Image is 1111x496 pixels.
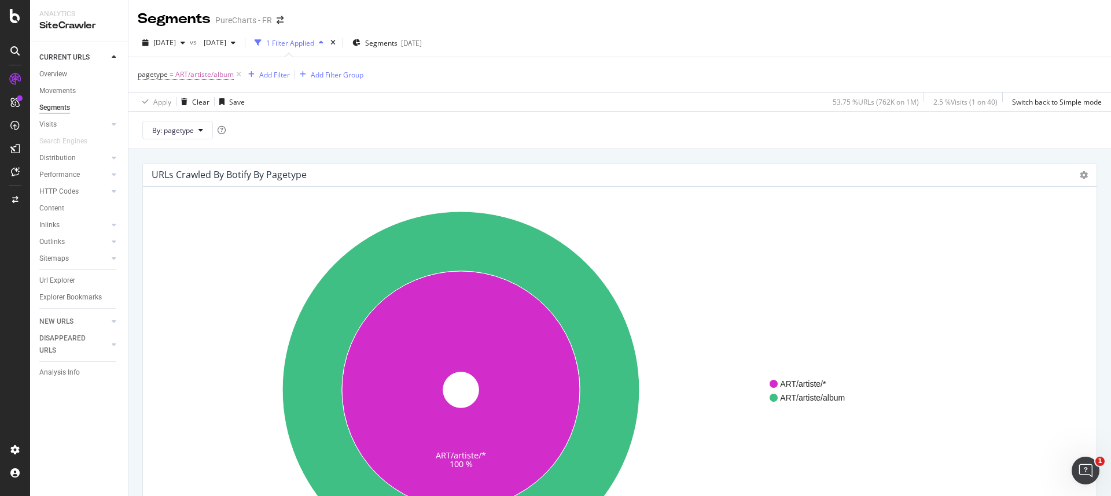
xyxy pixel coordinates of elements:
span: pagetype [138,69,168,79]
button: Segments[DATE] [348,34,426,52]
span: By: pagetype [152,125,194,135]
div: Search Engines [39,135,87,147]
div: Clear [192,97,209,107]
div: 53.75 % URLs ( 762K on 1M ) [833,97,919,107]
div: Sitemaps [39,253,69,265]
a: NEW URLS [39,316,108,328]
div: arrow-right-arrow-left [277,16,284,24]
div: Inlinks [39,219,60,231]
a: CURRENT URLS [39,51,108,64]
a: Movements [39,85,120,97]
span: 2025 Sep. 12th [153,38,176,47]
div: Movements [39,85,76,97]
div: SiteCrawler [39,19,119,32]
div: CURRENT URLS [39,51,90,64]
div: DISAPPEARED URLS [39,332,98,357]
span: 2025 Jul. 13th [199,38,226,47]
div: Analytics [39,9,119,19]
a: Distribution [39,152,108,164]
a: Url Explorer [39,275,120,287]
a: Segments [39,102,120,114]
div: Analysis Info [39,367,80,379]
div: PureCharts - FR [215,14,272,26]
div: Apply [153,97,171,107]
div: Add Filter [259,70,290,80]
span: ART/artiste/album [780,392,845,404]
a: Search Engines [39,135,99,147]
span: ART/artiste/* [780,378,845,390]
div: Add Filter Group [311,70,363,80]
h4: URLs Crawled By Botify By pagetype [152,167,307,183]
a: Performance [39,169,108,181]
div: Performance [39,169,80,181]
a: Content [39,202,120,214]
a: Overview [39,68,120,80]
div: Visits [39,119,57,131]
span: vs [190,37,199,47]
a: Explorer Bookmarks [39,291,120,303]
button: Add Filter [244,68,290,82]
iframe: Intercom live chat [1072,457,1099,484]
div: Content [39,202,64,214]
button: 1 Filter Applied [250,34,328,52]
div: Url Explorer [39,275,75,287]
div: 1 Filter Applied [266,38,314,48]
span: Segments [365,38,398,48]
button: [DATE] [199,34,240,52]
div: Distribution [39,152,76,164]
div: HTTP Codes [39,186,79,198]
div: Segments [39,102,70,114]
span: = [170,69,174,79]
span: ART/artiste/album [175,66,234,83]
text: ART/artiste/* [436,449,486,460]
button: Save [215,92,245,111]
button: [DATE] [138,34,190,52]
button: By: pagetype [142,121,213,139]
button: Apply [138,92,171,111]
a: Outlinks [39,236,108,248]
button: Add Filter Group [295,68,363,82]
div: times [328,37,338,49]
div: Outlinks [39,236,65,248]
button: Switch back to Simple mode [1007,92,1102,111]
div: NEW URLS [39,316,73,328]
div: 2.5 % Visits ( 1 on 40 ) [933,97,998,107]
button: Clear [176,92,209,111]
a: DISAPPEARED URLS [39,332,108,357]
div: Overview [39,68,67,80]
a: Visits [39,119,108,131]
div: Save [229,97,245,107]
i: Options [1080,171,1088,179]
a: Inlinks [39,219,108,231]
div: Explorer Bookmarks [39,291,102,303]
a: Analysis Info [39,367,120,379]
span: 1 [1095,457,1105,466]
a: HTTP Codes [39,186,108,198]
div: Segments [138,9,211,29]
div: [DATE] [401,38,422,48]
div: Switch back to Simple mode [1012,97,1102,107]
text: 100 % [450,458,473,469]
a: Sitemaps [39,253,108,265]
